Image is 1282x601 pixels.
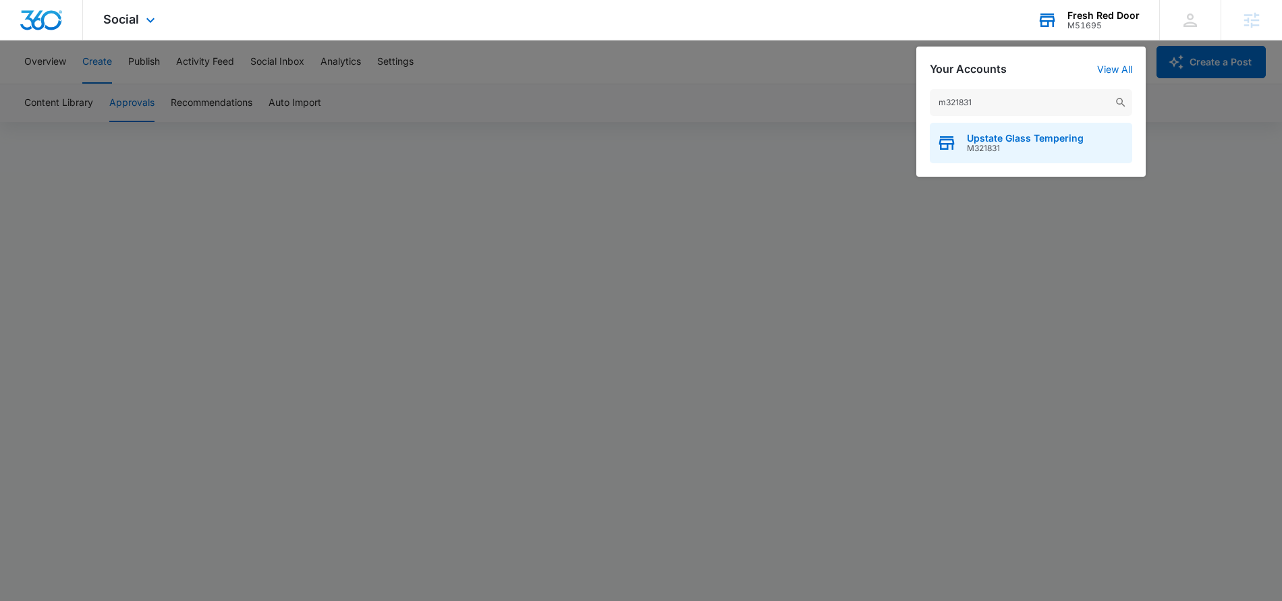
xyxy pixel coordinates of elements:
[1067,10,1140,21] div: account name
[930,123,1132,163] button: Upstate Glass TemperingM321831
[967,133,1084,144] span: Upstate Glass Tempering
[1097,63,1132,75] a: View All
[930,89,1132,116] input: Search Accounts
[930,63,1007,76] h2: Your Accounts
[967,144,1084,153] span: M321831
[103,12,139,26] span: Social
[1067,21,1140,30] div: account id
